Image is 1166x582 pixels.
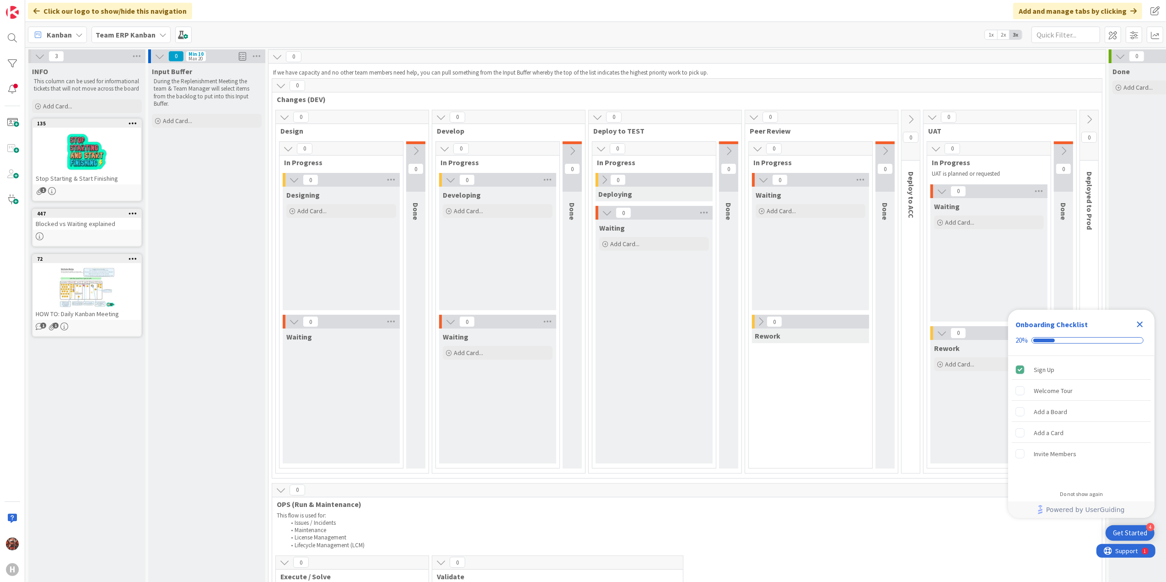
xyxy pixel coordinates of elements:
[877,163,893,174] span: 0
[6,563,19,576] div: H
[721,163,736,174] span: 0
[934,202,960,211] span: Waiting
[6,538,19,550] img: JK
[1016,336,1028,345] div: 20%
[767,316,782,327] span: 0
[411,203,420,220] span: Done
[951,328,966,339] span: 0
[293,557,309,568] span: 0
[985,30,997,39] span: 1x
[724,203,733,220] span: Done
[606,112,622,123] span: 0
[459,316,475,327] span: 0
[941,112,956,123] span: 0
[33,210,141,218] div: 447
[1012,381,1151,401] div: Welcome Tour is incomplete.
[34,78,140,93] p: This column can be used for informational tickets that will not move across the board
[997,30,1010,39] span: 2x
[1112,67,1130,76] span: Done
[1034,406,1067,417] div: Add a Board
[1106,525,1155,541] div: Open Get Started checklist, remaining modules: 4
[40,323,46,329] span: 1
[441,158,548,167] span: In Progress
[459,174,475,185] span: 0
[40,187,46,193] span: 1
[1013,501,1150,518] a: Powered by UserGuiding
[1113,528,1147,538] div: Get Started
[1060,490,1103,498] div: Do not show again
[1059,203,1068,220] span: Done
[163,117,192,125] span: Add Card...
[881,203,890,220] span: Done
[1133,317,1147,332] div: Close Checklist
[1056,163,1071,174] span: 0
[907,172,916,218] span: Deploy to ACC
[450,557,465,568] span: 0
[277,500,1091,509] span: OPS (Run & Maintenance)
[1129,51,1145,62] span: 0
[32,209,142,247] a: 447Blocked vs Waiting explained
[32,67,48,76] span: INFO
[273,69,1101,76] p: If we have capacity and no other team members need help, you can pull something from the Input Bu...
[1046,504,1125,515] span: Powered by UserGuiding
[1008,501,1155,518] div: Footer
[1012,423,1151,443] div: Add a Card is incomplete.
[610,240,639,248] span: Add Card...
[599,223,625,232] span: Waiting
[286,534,1098,541] li: License Management
[443,332,468,341] span: Waiting
[1034,448,1076,459] div: Invite Members
[47,29,72,40] span: Kanban
[290,485,305,496] span: 0
[568,203,577,220] span: Done
[53,323,59,329] span: 1
[616,207,631,218] span: 0
[1012,360,1151,380] div: Sign Up is complete.
[903,132,919,143] span: 0
[763,112,778,123] span: 0
[1032,27,1100,43] input: Quick Filter...
[33,172,141,184] div: Stop Starting & Start Finishing
[756,190,781,199] span: Waiting
[1034,364,1054,375] div: Sign Up
[154,78,260,108] p: During the Replenishment Meeting the team & Team Manager will select items from the backlog to pu...
[32,119,142,201] a: 135Stop Starting & Start Finishing
[28,3,192,19] div: Click our logo to show/hide this navigation
[293,112,309,123] span: 0
[43,102,72,110] span: Add Card...
[284,158,392,167] span: In Progress
[1146,523,1155,531] div: 4
[564,163,580,174] span: 0
[286,190,320,199] span: Designing
[934,344,960,353] span: Rework
[1034,385,1073,396] div: Welcome Tour
[593,126,730,135] span: Deploy to TEST
[297,143,312,154] span: 0
[33,210,141,230] div: 447Blocked vs Waiting explained
[597,158,704,167] span: In Progress
[303,174,318,185] span: 0
[33,308,141,320] div: HOW TO: Daily Kanban Meeting
[286,332,312,341] span: Waiting
[437,126,574,135] span: Develop
[772,174,788,185] span: 0
[753,158,861,167] span: In Progress
[286,519,1098,527] li: Issues / Incidents
[454,349,483,357] span: Add Card...
[32,254,142,337] a: 72HOW TO: Daily Kanban Meeting
[297,207,327,215] span: Add Card...
[750,126,887,135] span: Peer Review
[945,360,974,368] span: Add Card...
[6,6,19,19] img: Visit kanbanzone.com
[932,158,1039,167] span: In Progress
[277,95,1091,104] span: Changes (DEV)
[767,207,796,215] span: Add Card...
[286,51,301,62] span: 0
[33,255,141,263] div: 72
[1034,427,1064,438] div: Add a Card
[951,186,966,197] span: 0
[928,126,1065,135] span: UAT
[290,80,305,91] span: 0
[277,512,1097,519] p: This flow is used for:
[303,316,318,327] span: 0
